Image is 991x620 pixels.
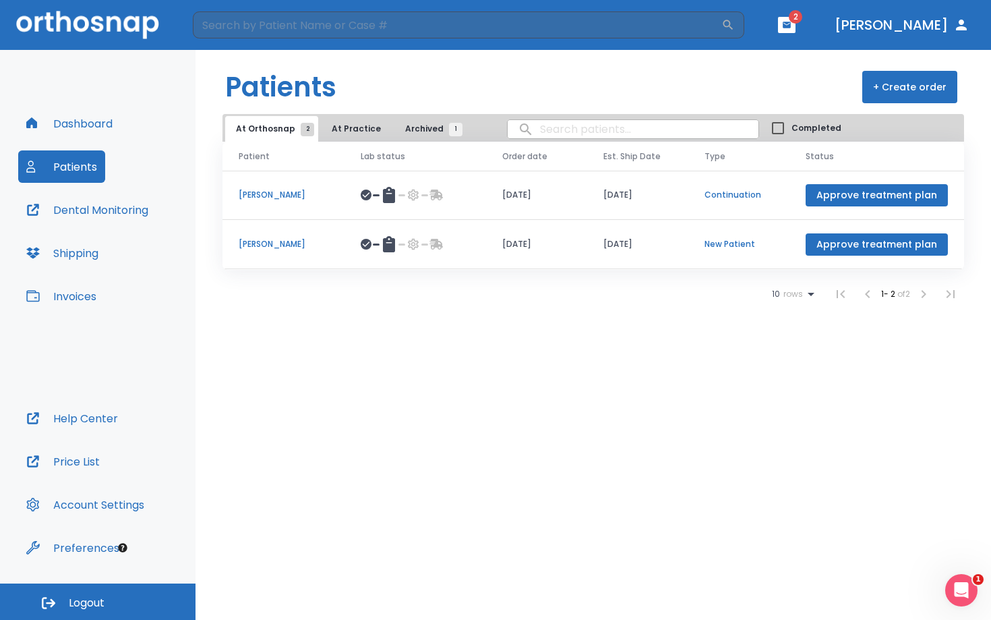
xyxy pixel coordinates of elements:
button: Approve treatment plan [806,184,948,206]
td: [DATE] [587,171,688,220]
button: Help Center [18,402,126,434]
span: Archived [405,123,456,135]
span: Type [704,150,725,163]
p: New Patient [704,238,773,250]
iframe: Intercom live chat [945,574,978,607]
span: Logout [69,596,104,611]
span: Patient [239,150,270,163]
span: Est. Ship Date [603,150,661,163]
button: Shipping [18,237,107,269]
span: 1 - 2 [881,288,897,300]
button: Price List [18,445,108,478]
h1: Patients [225,67,336,107]
span: 1 [973,574,984,585]
span: Status [806,150,834,163]
button: Account Settings [18,488,152,521]
span: 10 [772,289,780,299]
input: search [508,116,758,142]
button: At Practice [321,116,392,142]
button: Dashboard [18,107,121,140]
span: 1 [449,123,462,136]
span: 2 [301,123,314,136]
button: [PERSON_NAME] [829,13,975,37]
span: Lab status [361,150,405,163]
td: [DATE] [486,220,587,269]
button: Approve treatment plan [806,233,948,256]
div: Tooltip anchor [117,542,129,554]
p: [PERSON_NAME] [239,189,328,201]
p: [PERSON_NAME] [239,238,328,250]
button: Dental Monitoring [18,194,156,226]
input: Search by Patient Name or Case # [193,11,721,38]
td: [DATE] [486,171,587,220]
span: At Orthosnap [236,123,307,135]
span: of 2 [897,288,910,300]
button: Preferences [18,532,127,564]
span: rows [780,289,803,299]
button: + Create order [862,71,957,103]
span: 2 [789,10,802,24]
button: Invoices [18,280,104,312]
span: Completed [791,122,841,134]
button: Patients [18,150,105,183]
td: [DATE] [587,220,688,269]
div: tabs [225,116,469,142]
p: Continuation [704,189,773,201]
span: Order date [502,150,547,163]
img: Orthosnap [16,11,159,38]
